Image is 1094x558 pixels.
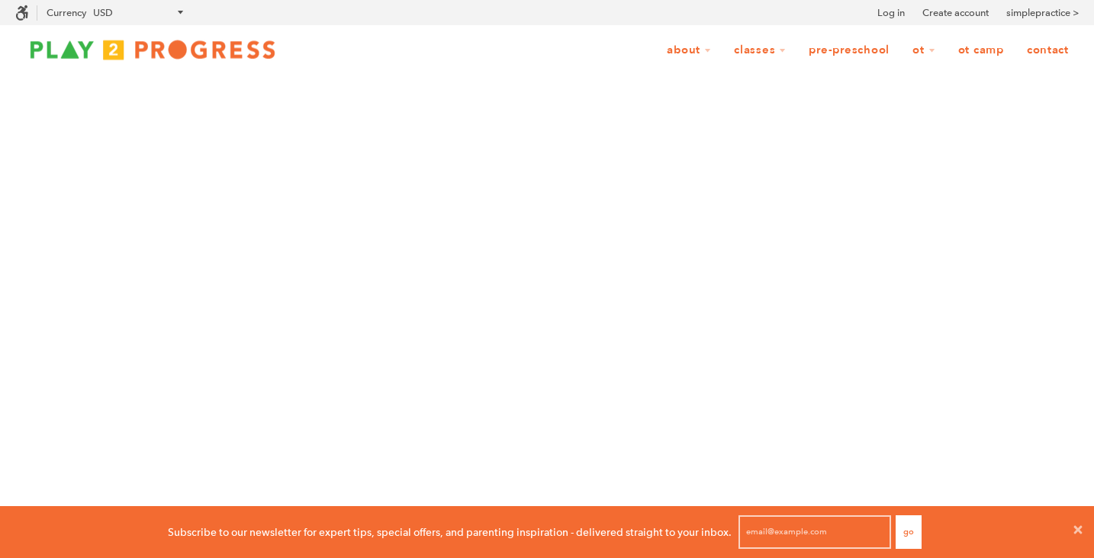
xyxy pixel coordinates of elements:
[168,524,732,540] p: Subscribe to our newsletter for expert tips, special offers, and parenting inspiration - delivere...
[47,7,86,18] label: Currency
[15,34,290,65] img: Play2Progress logo
[877,5,905,21] a: Log in
[896,515,922,549] button: Go
[657,36,721,65] a: About
[724,36,796,65] a: Classes
[903,36,945,65] a: OT
[922,5,989,21] a: Create account
[1006,5,1079,21] a: simplepractice >
[1017,36,1079,65] a: Contact
[799,36,899,65] a: Pre-Preschool
[948,36,1014,65] a: OT Camp
[738,515,891,549] input: email@example.com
